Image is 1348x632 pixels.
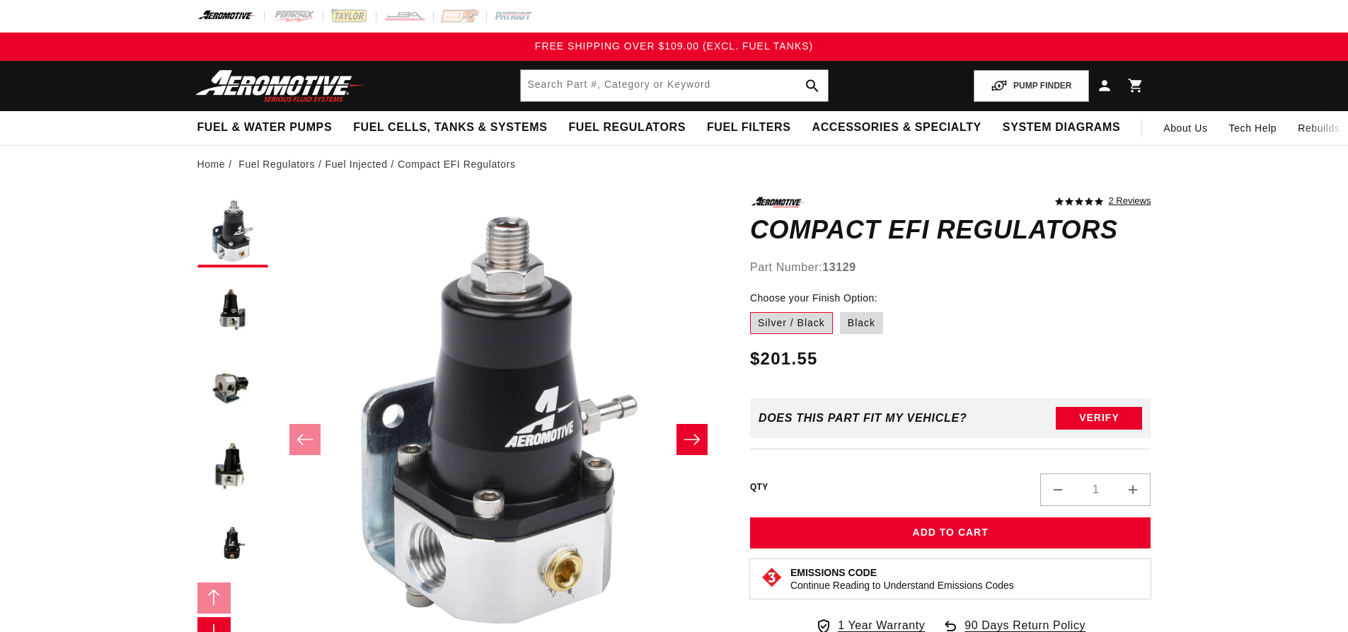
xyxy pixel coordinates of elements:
label: Silver / Black [750,312,833,335]
div: Does This part fit My vehicle? [759,412,967,425]
button: Slide left [197,582,231,614]
button: Load image 1 in gallery view [197,197,268,268]
span: $201.55 [750,346,818,372]
li: Fuel Injected [326,156,398,172]
span: Accessories & Specialty [812,120,981,135]
button: search button [797,70,828,101]
button: Verify [1056,407,1142,430]
span: System Diagrams [1003,120,1120,135]
summary: Fuel Filters [696,111,802,144]
strong: Emissions Code [790,567,877,578]
h1: Compact EFI Regulators [750,219,1151,241]
span: Tech Help [1229,120,1277,136]
span: About Us [1163,122,1207,134]
button: Load image 2 in gallery view [197,275,268,345]
nav: breadcrumbs [197,156,1151,172]
button: Emissions CodeContinue Reading to Understand Emissions Codes [790,566,1014,592]
li: Fuel Regulators [238,156,325,172]
summary: Tech Help [1219,111,1288,145]
summary: Accessories & Specialty [802,111,992,144]
button: Slide right [676,424,708,455]
summary: Fuel Regulators [558,111,696,144]
input: Search by Part Number, Category or Keyword [521,70,828,101]
button: PUMP FINDER [974,70,1088,102]
img: Aeromotive [192,69,369,103]
summary: Fuel Cells, Tanks & Systems [342,111,558,144]
button: Load image 4 in gallery view [197,430,268,501]
span: Fuel Regulators [568,120,685,135]
a: 2 reviews [1109,197,1151,207]
button: Add to Cart [750,517,1151,549]
legend: Choose your Finish Option: [750,291,879,306]
p: Continue Reading to Understand Emissions Codes [790,579,1014,592]
button: Load image 5 in gallery view [197,508,268,579]
summary: Fuel & Water Pumps [187,111,343,144]
button: Slide left [289,424,321,455]
li: Compact EFI Regulators [398,156,515,172]
button: Load image 3 in gallery view [197,352,268,423]
span: Fuel Cells, Tanks & Systems [353,120,547,135]
label: QTY [750,481,768,493]
a: Home [197,156,226,172]
div: Part Number: [750,258,1151,277]
a: About Us [1153,111,1218,145]
span: Fuel & Water Pumps [197,120,333,135]
img: Emissions code [761,566,783,589]
span: FREE SHIPPING OVER $109.00 (EXCL. FUEL TANKS) [535,40,813,52]
span: Fuel Filters [707,120,791,135]
summary: System Diagrams [992,111,1131,144]
label: Black [840,312,883,335]
strong: 13129 [822,261,856,273]
span: Rebuilds [1298,120,1340,136]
